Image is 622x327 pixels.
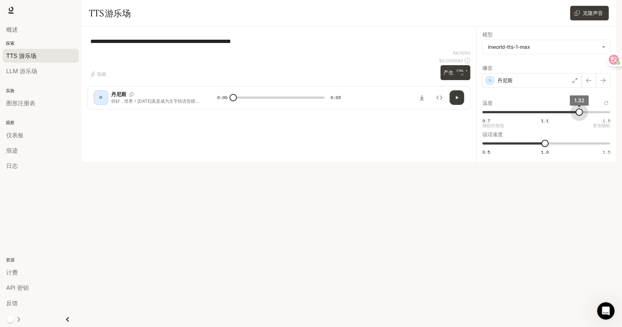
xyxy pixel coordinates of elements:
[217,94,227,101] span: 0:00
[482,118,490,124] span: 0.7
[95,92,107,103] div: D
[603,149,610,155] span: 1.5
[483,40,610,54] div: inworld-tts-1-max
[570,6,609,20] button: 克隆声音
[482,123,504,128] font: 随机性较低
[603,118,610,124] span: 1.5
[482,100,493,106] font: 温度
[453,50,470,56] p: 64 / 1000
[126,92,137,96] button: Copy Voice ID
[488,43,598,51] div: inworld-tts-1-max
[482,31,493,38] font: 模型
[415,90,429,105] button: Download audio
[439,58,463,64] p: $ 0.000640
[597,302,615,320] iframe: Intercom live chat
[97,71,106,77] font: 隐藏
[432,90,447,105] button: Inspect
[111,98,200,110] font: 你好，世界！[DATE]真是成为文字转语音模特的美好一天！
[111,91,126,97] font: 丹尼斯
[574,97,584,103] span: 1.32
[497,77,513,83] font: 丹尼斯
[593,123,610,128] font: 更加随机
[482,131,503,137] font: 说话速度
[583,10,603,16] font: 克隆声音
[89,8,131,19] font: TTS 游乐场
[602,99,610,107] button: Reset to default
[457,68,468,77] p: ⏎
[482,149,490,155] span: 0.5
[457,68,468,73] p: CTRL +
[541,149,549,155] span: 1.0
[541,118,549,124] span: 1.1
[441,65,470,80] button: 产生CTRL +⏎
[87,68,111,80] button: 隐藏
[482,65,493,71] font: 嗓音
[443,69,454,75] font: 产生
[330,94,341,101] span: 0:03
